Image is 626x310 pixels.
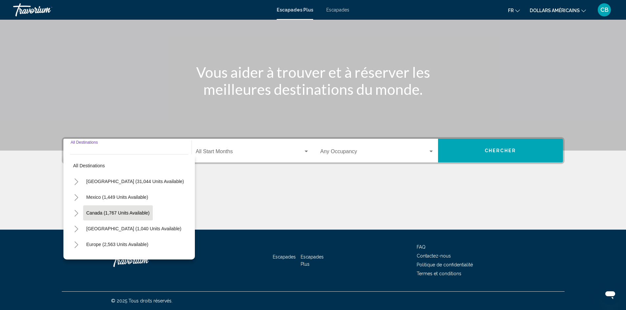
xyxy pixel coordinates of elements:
button: All destinations [70,158,188,173]
button: Canada (1,767 units available) [83,205,153,220]
font: © 2025 Tous droits réservés. [111,298,173,303]
button: Changer de devise [530,6,586,15]
div: Widget de recherche [63,139,563,162]
a: Escapades Plus [277,7,313,12]
button: Chercher [438,139,563,162]
span: [GEOGRAPHIC_DATA] (31,044 units available) [86,179,184,184]
button: Toggle Mexico (1,449 units available) [70,191,83,204]
button: Toggle Australia (218 units available) [70,254,83,267]
button: Toggle Europe (2,563 units available) [70,238,83,251]
span: Canada (1,767 units available) [86,210,150,216]
span: All destinations [73,163,105,168]
iframe: Bouton de lancement de la fenêtre de messagerie [600,284,621,305]
button: [GEOGRAPHIC_DATA] (218 units available) [83,253,181,268]
a: Termes et conditions [417,271,461,276]
a: Escapades [326,7,349,12]
button: [GEOGRAPHIC_DATA] (31,044 units available) [83,174,187,189]
button: Toggle Caribbean & Atlantic Islands (1,040 units available) [70,222,83,235]
a: Contactez-nous [417,253,451,258]
button: Mexico (1,449 units available) [83,190,151,205]
font: CB [600,6,609,13]
span: Europe (2,563 units available) [86,242,149,247]
font: fr [508,8,514,13]
button: Changer de langue [508,6,520,15]
a: Politique de confidentialité [417,262,473,267]
a: Travorium [111,251,177,270]
a: FAQ [417,244,426,250]
h1: Vous aider à trouver et à réserver les meilleures destinations du monde. [190,64,436,98]
span: Chercher [485,148,516,154]
font: dollars américains [530,8,580,13]
button: [GEOGRAPHIC_DATA] (1,040 units available) [83,221,185,236]
button: Menu utilisateur [596,3,613,17]
a: Travorium [13,3,270,16]
button: Toggle Canada (1,767 units available) [70,206,83,219]
button: Europe (2,563 units available) [83,237,152,252]
span: [GEOGRAPHIC_DATA] (1,040 units available) [86,226,181,231]
span: Mexico (1,449 units available) [86,195,148,200]
a: Escapades Plus [301,254,324,267]
button: Toggle United States (31,044 units available) [70,175,83,188]
a: Escapades [273,254,296,259]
